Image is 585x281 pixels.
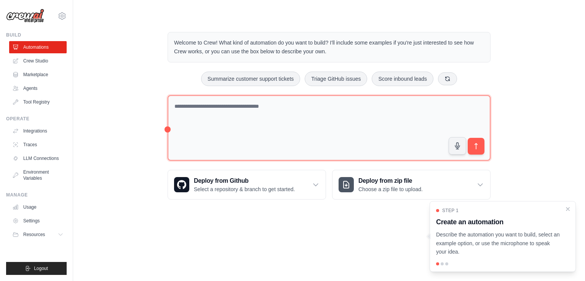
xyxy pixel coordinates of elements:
p: Describe the automation you want to build, select an example option, or use the microphone to spe... [436,230,560,256]
a: Agents [9,82,67,94]
a: Usage [9,201,67,213]
button: Resources [9,228,67,241]
div: Build [6,32,67,38]
button: Score inbound leads [372,72,433,86]
a: Crew Studio [9,55,67,67]
a: Marketplace [9,69,67,81]
p: Welcome to Crew! What kind of automation do you want to build? I'll include some examples if you'... [174,38,484,56]
h3: Create an automation [436,217,560,227]
button: Triage GitHub issues [305,72,367,86]
p: Choose a zip file to upload. [358,185,423,193]
span: Resources [23,232,45,238]
a: Settings [9,215,67,227]
button: Summarize customer support tickets [201,72,300,86]
a: LLM Connections [9,152,67,164]
a: Integrations [9,125,67,137]
span: Logout [34,265,48,271]
button: Close walkthrough [565,206,571,212]
button: Logout [6,262,67,275]
span: Step 1 [442,208,459,214]
a: Traces [9,139,67,151]
img: Logo [6,9,44,23]
p: Select a repository & branch to get started. [194,185,295,193]
iframe: Chat Widget [547,244,585,281]
div: Manage [6,192,67,198]
h3: Deploy from Github [194,176,295,185]
a: Automations [9,41,67,53]
a: Environment Variables [9,166,67,184]
div: Operate [6,116,67,122]
a: Tool Registry [9,96,67,108]
h3: Deploy from zip file [358,176,423,185]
